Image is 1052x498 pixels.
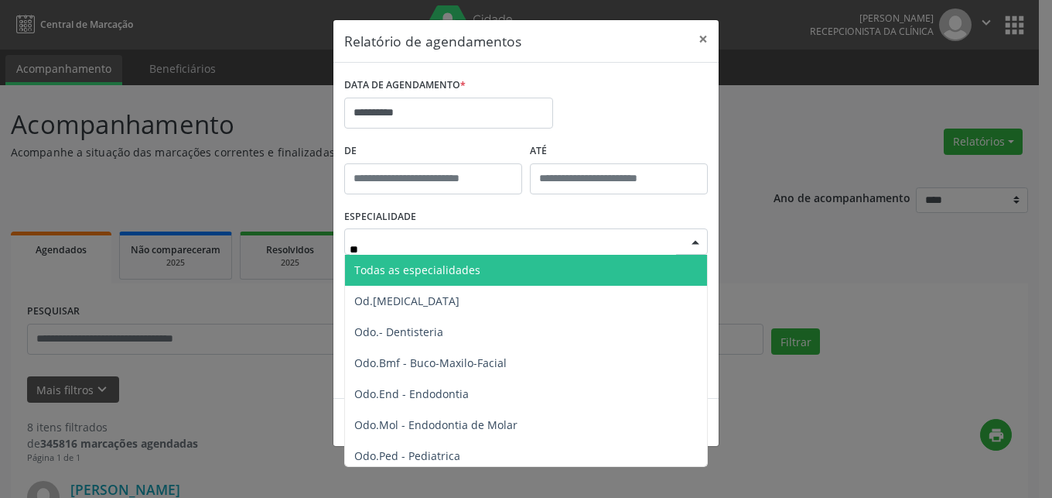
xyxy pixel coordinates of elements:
span: Todas as especialidades [354,263,480,277]
span: Odo.Bmf - Buco-Maxilo-Facial [354,355,507,370]
label: ESPECIALIDADE [344,205,416,229]
span: Od.[MEDICAL_DATA] [354,294,459,308]
span: Odo.- Dentisteria [354,325,443,339]
label: ATÉ [530,139,708,163]
span: Odo.Mol - Endodontia de Molar [354,417,517,432]
span: Odo.Ped - Pediatrica [354,448,460,463]
button: Close [688,20,719,58]
h5: Relatório de agendamentos [344,31,521,51]
label: DATA DE AGENDAMENTO [344,74,466,98]
label: De [344,139,522,163]
span: Odo.End - Endodontia [354,386,469,401]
